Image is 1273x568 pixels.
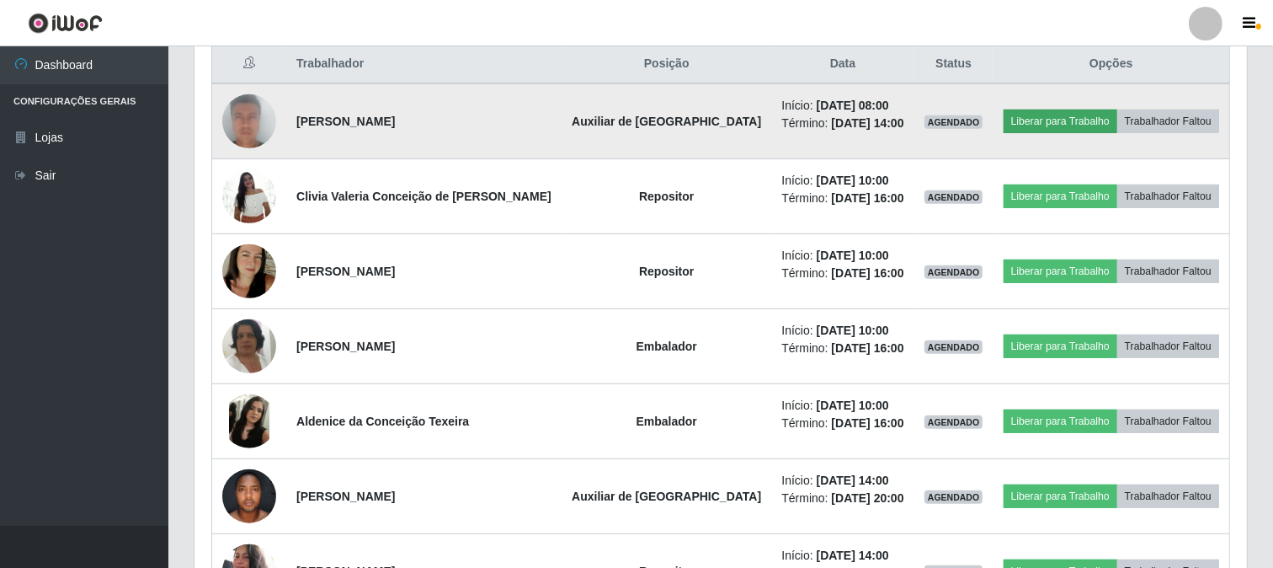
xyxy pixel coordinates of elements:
li: Início: [781,322,903,340]
img: 1744494663000.jpeg [222,394,276,448]
li: Término: [781,265,903,282]
img: 1667645848902.jpeg [222,160,276,232]
th: Status [914,45,993,84]
img: 1748706192585.jpeg [222,66,276,177]
time: [DATE] 14:00 [817,474,889,487]
th: Opções [993,45,1229,84]
li: Término: [781,115,903,132]
strong: [PERSON_NAME] [296,340,395,353]
img: 1682443314153.jpeg [222,223,276,319]
span: AGENDADO [924,190,983,204]
span: AGENDADO [924,340,983,354]
time: [DATE] 16:00 [832,416,904,430]
li: Início: [781,97,903,115]
time: [DATE] 10:00 [817,399,889,412]
button: Liberar para Trabalho [1004,110,1117,133]
strong: Repositor [639,190,694,203]
time: [DATE] 14:00 [817,549,889,562]
button: Liberar para Trabalho [1004,410,1117,433]
button: Trabalhador Faltou [1117,335,1219,358]
span: AGENDADO [924,490,983,504]
li: Início: [781,547,903,565]
strong: [PERSON_NAME] [296,115,395,128]
button: Trabalhador Faltou [1117,410,1219,433]
time: [DATE] 16:00 [832,191,904,205]
time: [DATE] 10:00 [817,174,889,187]
th: Trabalhador [286,45,562,84]
button: Trabalhador Faltou [1117,485,1219,508]
button: Trabalhador Faltou [1117,260,1219,283]
time: [DATE] 10:00 [817,324,889,337]
li: Término: [781,340,903,357]
strong: Auxiliar de [GEOGRAPHIC_DATA] [572,115,761,128]
time: [DATE] 14:00 [832,116,904,130]
li: Início: [781,472,903,490]
time: [DATE] 16:00 [832,266,904,280]
time: [DATE] 10:00 [817,249,889,262]
th: Posição [562,45,771,84]
strong: [PERSON_NAME] [296,490,395,503]
li: Início: [781,172,903,190]
strong: Aldenice da Conceição Texeira [296,415,469,428]
strong: Embalador [636,340,697,353]
strong: Embalador [636,415,697,428]
time: [DATE] 08:00 [817,99,889,112]
strong: [PERSON_NAME] [296,265,395,278]
button: Trabalhador Faltou [1117,185,1219,208]
button: Liberar para Trabalho [1004,335,1117,358]
li: Término: [781,415,903,432]
li: Término: [781,190,903,207]
th: Data [771,45,913,84]
img: 1676496034794.jpeg [222,298,276,394]
button: Liberar para Trabalho [1004,185,1117,208]
span: AGENDADO [924,265,983,279]
time: [DATE] 20:00 [832,491,904,505]
li: Término: [781,490,903,507]
span: AGENDADO [924,415,983,429]
strong: Auxiliar de [GEOGRAPHIC_DATA] [572,490,761,503]
button: Trabalhador Faltou [1117,110,1219,133]
span: AGENDADO [924,115,983,129]
button: Liberar para Trabalho [1004,260,1117,283]
strong: Repositor [639,265,694,278]
button: Liberar para Trabalho [1004,485,1117,508]
li: Início: [781,247,903,265]
img: 1710558246367.jpeg [222,460,276,532]
li: Início: [781,397,903,415]
img: CoreUI Logo [28,13,103,34]
strong: Clivia Valeria Conceição de [PERSON_NAME] [296,190,551,203]
time: [DATE] 16:00 [832,341,904,355]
